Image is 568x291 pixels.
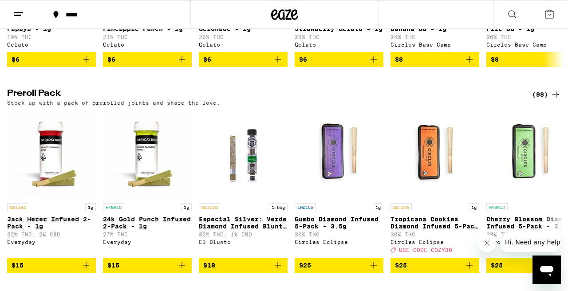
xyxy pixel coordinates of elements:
[373,203,383,211] p: 1g
[390,203,412,211] p: SATIVA
[12,55,20,63] span: $6
[199,34,288,39] p: 20% THC
[486,203,508,211] p: HYBRID
[390,257,479,272] button: Add to bag
[299,261,311,268] span: $25
[103,110,192,198] img: Everyday - 24k Gold Punch Infused 2-Pack - 1g
[295,231,383,237] p: 30% THC
[103,215,192,229] p: 24k Gold Punch Infused 2-Pack - 1g
[12,261,24,268] span: $15
[7,110,96,257] a: Open page for Jack Herer Infused 2-Pack - 1g from Everyday
[103,41,192,47] div: Gelato
[199,51,288,67] button: Add to bag
[85,203,96,211] p: 1g
[399,247,452,253] span: USE CODE COZY30
[269,203,288,211] p: 1.65g
[107,261,119,268] span: $15
[7,89,517,99] h2: Preroll Pack
[390,239,479,244] div: Circles Eclipse
[7,99,220,105] p: Stock up with a pack of prerolled joints and share the love.
[5,6,64,13] span: Hi. Need any help?
[7,25,96,32] p: Papaya - 1g
[199,203,220,211] p: SATIVA
[103,203,124,211] p: HYBRID
[390,110,479,257] a: Open page for Tropicana Cookies Diamond Infused 5-Pack - 3.5g from Circles Eclipse
[103,34,192,39] p: 21% THC
[7,41,96,47] div: Gelato
[199,239,288,244] div: El Blunto
[199,25,288,32] p: Gelonade - 1g
[295,257,383,272] button: Add to bag
[395,261,407,268] span: $25
[478,234,496,252] iframe: Close message
[203,261,215,268] span: $18
[295,41,383,47] div: Gelato
[491,261,503,268] span: $25
[7,110,96,198] img: Everyday - Jack Herer Infused 2-Pack - 1g
[295,239,383,244] div: Circles Eclipse
[7,34,96,39] p: 19% THC
[199,41,288,47] div: Gelato
[390,34,479,39] p: 24% THC
[390,231,479,237] p: 30% THC
[295,215,383,229] p: Gumbo Diamond Infused 5-Pack - 3.5g
[199,231,288,237] p: 32% THC: 1% CBD
[103,25,192,32] p: Pineapple Punch - 1g
[532,255,561,283] iframe: Button to launch messaging window
[390,51,479,67] button: Add to bag
[295,51,383,67] button: Add to bag
[295,110,383,198] img: Circles Eclipse - Gumbo Diamond Infused 5-Pack - 3.5g
[295,110,383,257] a: Open page for Gumbo Diamond Infused 5-Pack - 3.5g from Circles Eclipse
[390,110,479,198] img: Circles Eclipse - Tropicana Cookies Diamond Infused 5-Pack - 3.5g
[532,89,561,99] a: (98)
[7,257,96,272] button: Add to bag
[390,41,479,47] div: Circles Base Camp
[107,55,115,63] span: $6
[199,215,288,229] p: Especial Silver: Verde Diamond Infused Blunt - 1.65g
[299,55,307,63] span: $6
[295,34,383,39] p: 23% THC
[7,51,96,67] button: Add to bag
[103,231,192,237] p: 27% THC
[199,110,288,198] img: El Blunto - Especial Silver: Verde Diamond Infused Blunt - 1.65g
[103,110,192,257] a: Open page for 24k Gold Punch Infused 2-Pack - 1g from Everyday
[181,203,192,211] p: 1g
[199,110,288,257] a: Open page for Especial Silver: Verde Diamond Infused Blunt - 1.65g from El Blunto
[390,215,479,229] p: Tropicana Cookies Diamond Infused 5-Pack - 3.5g
[203,55,211,63] span: $6
[390,25,479,32] p: Banana OG - 1g
[491,55,499,63] span: $8
[103,257,192,272] button: Add to bag
[199,257,288,272] button: Add to bag
[395,55,403,63] span: $8
[500,232,561,252] iframe: Message from company
[295,25,383,32] p: Strawberry Gelato - 1g
[7,231,96,237] p: 32% THC: 2% CBD
[103,239,192,244] div: Everyday
[469,203,479,211] p: 1g
[7,239,96,244] div: Everyday
[7,203,28,211] p: SATIVA
[7,215,96,229] p: Jack Herer Infused 2-Pack - 1g
[103,51,192,67] button: Add to bag
[295,203,316,211] p: INDICA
